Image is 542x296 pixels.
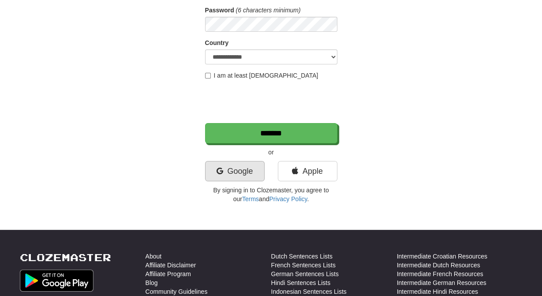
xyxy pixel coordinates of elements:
[397,287,478,296] a: Intermediate Hindi Resources
[20,270,94,292] img: Get it on Google Play
[397,252,487,261] a: Intermediate Croatian Resources
[271,252,333,261] a: Dutch Sentences Lists
[146,270,191,278] a: Affiliate Program
[271,287,347,296] a: Indonesian Sentences Lists
[146,252,162,261] a: About
[397,270,483,278] a: Intermediate French Resources
[397,261,480,270] a: Intermediate Dutch Resources
[205,73,211,79] input: I am at least [DEMOGRAPHIC_DATA]
[269,195,307,202] a: Privacy Policy
[271,270,339,278] a: German Sentences Lists
[242,195,259,202] a: Terms
[205,148,337,157] p: or
[236,7,301,14] em: (6 characters minimum)
[205,38,229,47] label: Country
[278,161,337,181] a: Apple
[205,6,234,15] label: Password
[271,261,336,270] a: French Sentences Lists
[271,278,331,287] a: Hindi Sentences Lists
[146,261,196,270] a: Affiliate Disclaimer
[146,287,208,296] a: Community Guidelines
[205,84,339,119] iframe: reCAPTCHA
[205,186,337,203] p: By signing in to Clozemaster, you agree to our and .
[397,278,486,287] a: Intermediate German Resources
[205,71,318,80] label: I am at least [DEMOGRAPHIC_DATA]
[146,278,158,287] a: Blog
[205,161,265,181] a: Google
[20,252,111,263] a: Clozemaster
